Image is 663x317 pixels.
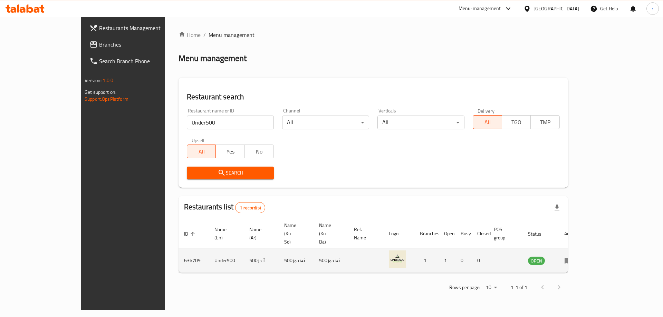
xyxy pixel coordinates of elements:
[449,283,480,292] p: Rows per page:
[549,199,565,216] div: Export file
[187,116,274,129] input: Search for restaurant name or ID..
[187,145,216,158] button: All
[192,169,268,177] span: Search
[179,219,583,273] table: enhanced table
[179,248,209,273] td: 636709
[99,57,186,65] span: Search Branch Phone
[99,24,186,32] span: Restaurants Management
[472,219,488,248] th: Closed
[203,31,206,39] li: /
[215,145,245,158] button: Yes
[319,221,340,246] span: Name (Ku-Ba)
[248,147,271,157] span: No
[314,248,348,273] td: ئەندەر500
[502,115,531,129] button: TGO
[455,219,472,248] th: Busy
[414,248,439,273] td: 1
[534,5,579,12] div: [GEOGRAPHIC_DATA]
[455,248,472,273] td: 0
[439,219,455,248] th: Open
[354,225,375,242] span: Ref. Name
[84,53,192,69] a: Search Branch Phone
[209,31,254,39] span: Menu management
[219,147,242,157] span: Yes
[85,88,116,97] span: Get support on:
[279,248,314,273] td: ئەندەر500
[478,108,495,113] label: Delivery
[184,230,197,238] span: ID
[494,225,514,242] span: POS group
[236,205,265,211] span: 1 record(s)
[534,117,557,127] span: TMP
[190,147,213,157] span: All
[652,5,653,12] span: r
[85,95,128,103] a: Support.OpsPlatform
[187,167,274,179] button: Search
[244,145,274,158] button: No
[214,225,236,242] span: Name (En)
[103,76,113,85] span: 1.0.0
[377,116,464,129] div: All
[184,202,265,213] h2: Restaurants list
[209,248,244,273] td: Under500
[84,36,192,53] a: Branches
[528,230,550,238] span: Status
[84,20,192,36] a: Restaurants Management
[530,115,560,129] button: TMP
[505,117,528,127] span: TGO
[244,248,279,273] td: أندر500
[99,40,186,49] span: Branches
[476,117,499,127] span: All
[473,115,502,129] button: All
[179,31,568,39] nav: breadcrumb
[85,76,102,85] span: Version:
[282,116,369,129] div: All
[483,283,500,293] div: Rows per page:
[179,53,247,64] h2: Menu management
[249,225,270,242] span: Name (Ar)
[439,248,455,273] td: 1
[389,250,406,268] img: Under500
[559,219,583,248] th: Action
[414,219,439,248] th: Branches
[383,219,414,248] th: Logo
[459,4,501,13] div: Menu-management
[511,283,527,292] p: 1-1 of 1
[472,248,488,273] td: 0
[528,257,545,265] span: OPEN
[284,221,305,246] span: Name (Ku-So)
[187,92,560,102] h2: Restaurant search
[235,202,265,213] div: Total records count
[192,138,204,142] label: Upsell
